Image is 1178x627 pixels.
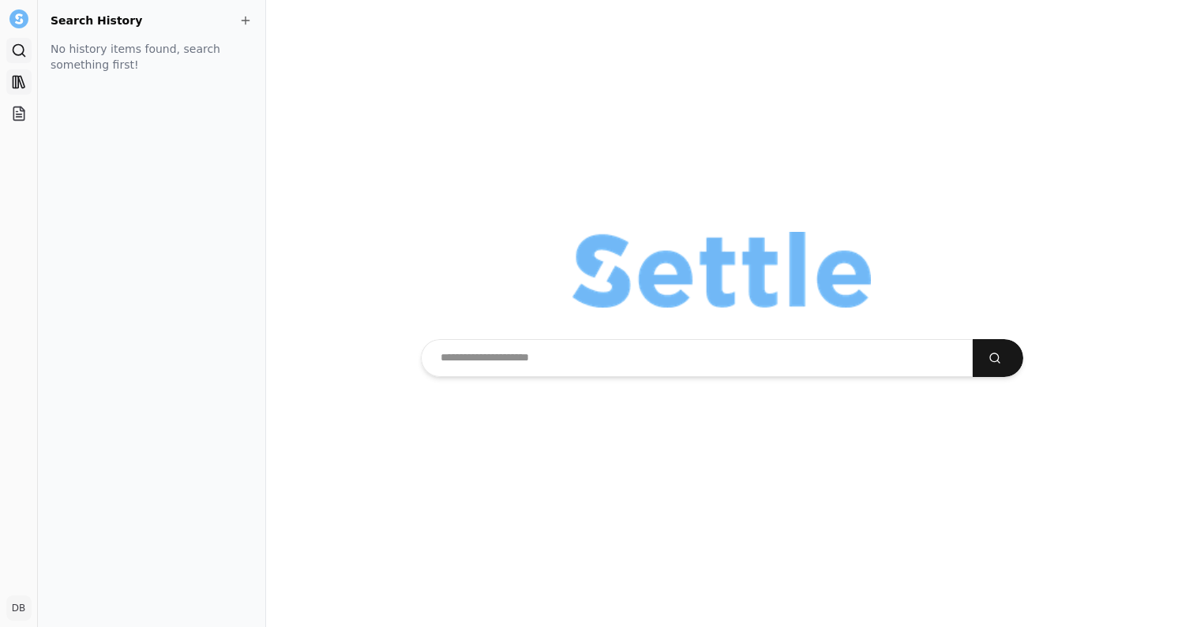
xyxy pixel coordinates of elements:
[6,6,32,32] button: Settle
[6,101,32,126] a: Projects
[6,38,32,63] a: Search
[51,13,253,28] h2: Search History
[572,232,871,308] img: Organization logo
[9,9,28,28] img: Settle
[6,69,32,95] a: Library
[51,41,240,73] p: No history items found, search something first!
[6,595,32,621] button: DB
